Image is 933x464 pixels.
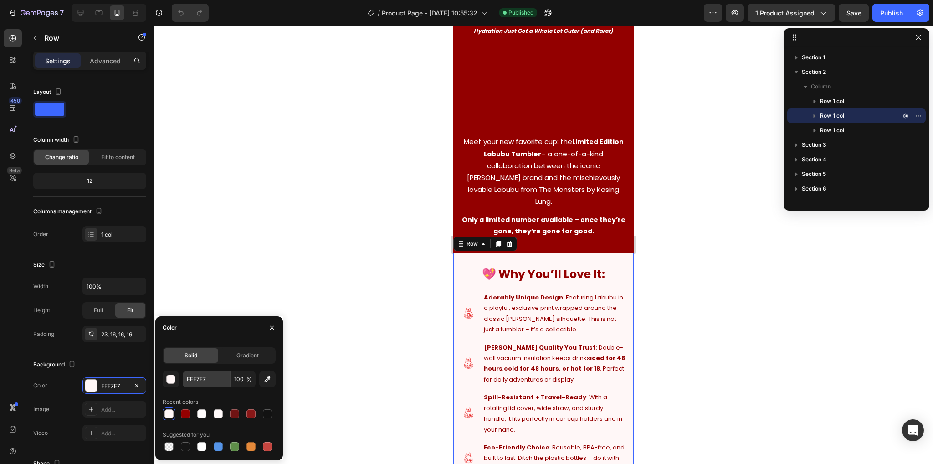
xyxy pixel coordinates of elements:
span: Solid [185,351,197,360]
span: Section 2 [802,67,826,77]
strong: Eco-Friendly Choice [31,418,96,426]
span: Change ratio [45,153,78,161]
input: Auto [83,278,146,294]
iframe: Design area [453,26,634,464]
div: Color [33,382,47,390]
div: Size [33,259,57,271]
button: 7 [4,4,68,22]
span: Product Page - [DATE] 10:55:32 [382,8,477,18]
span: Row 1 col [820,97,844,106]
span: Section 3 [802,140,826,150]
span: Section 5 [802,170,826,179]
div: Layout [33,86,64,98]
div: Columns management [33,206,104,218]
p: 7 [60,7,64,18]
div: Image [33,405,49,413]
span: Published [508,9,533,17]
div: Publish [880,8,903,18]
span: Section 1 [802,53,825,62]
div: Order [33,230,48,238]
span: Row 1 col [820,111,844,120]
div: Undo/Redo [172,4,209,22]
span: Save [846,9,861,17]
input: Eg: FFFFFF [183,371,230,387]
div: Height [33,306,50,314]
span: Full [94,306,103,314]
p: Settings [45,56,71,66]
div: Column width [33,134,82,146]
p: Row [44,32,122,43]
img: gempages_585147171758670683-7ca3e852-a739-4c74-8e51-2ca762a7179f.png [7,425,23,441]
span: Column [811,82,831,91]
span: Row 1 col [820,126,844,135]
button: 1 product assigned [748,4,835,22]
div: 23, 16, 16, 16 [101,330,144,339]
div: Row [11,214,26,222]
span: / [378,8,380,18]
span: 1 product assigned [755,8,815,18]
span: Fit [127,306,133,314]
p: Advanced [90,56,121,66]
button: Publish [872,4,911,22]
div: Width [33,282,48,290]
div: Video [33,429,48,437]
div: 12 [35,175,144,187]
div: Beta [7,167,22,174]
span: Gradient [236,351,259,360]
div: Add... [101,406,144,414]
div: Recent colors [163,398,198,406]
span: Section 6 [802,184,826,193]
div: Suggested for you [163,431,210,439]
div: 450 [9,97,22,104]
span: Section 4 [802,155,826,164]
button: Save [839,4,869,22]
span: % [246,376,252,384]
div: Open Intercom Messenger [902,419,924,441]
div: Background [33,359,77,371]
div: Padding [33,330,54,338]
div: FFF7F7 [101,382,128,390]
span: Fit to content [101,153,135,161]
div: 1 col [101,231,144,239]
p: : Reusable, BPA-free, and built to last. Ditch the plastic bottles – do it with style. [31,417,172,449]
div: Color [163,324,177,332]
div: Add... [101,429,144,438]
